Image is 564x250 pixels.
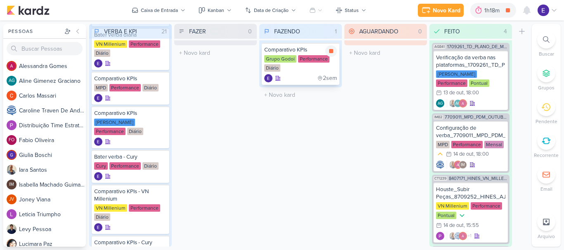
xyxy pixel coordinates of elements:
[449,176,508,181] span: 8407171_HINES_VN_MILLENNIUM_DESDOBRAMENTO_DE_PEÇAS_V1
[261,89,340,101] input: + Novo kard
[158,27,170,36] div: 21
[7,42,83,55] input: Buscar Pessoas
[19,195,86,204] div: J o n e y V i a n a
[317,74,337,82] div: último check-in há 2 semanas
[7,28,63,35] div: Pessoas
[438,102,443,106] p: AG
[436,124,505,139] div: Configuração de verba_7709011_MPD_PDM_OUTUBRO
[449,99,457,107] img: Iara Santos
[458,211,466,220] div: Prioridade Baixa
[436,54,505,69] div: Verificação da verba nas plataformas_1709261_TD_PLANO_DE_MIDIA_NOVEMBRO+DEZEMBRO
[539,50,554,58] p: Buscar
[7,135,17,145] div: Fabio Oliveira
[436,150,444,158] div: Prioridade Média
[19,240,86,248] div: L u c i m a r a P a z
[500,27,510,36] div: 4
[94,59,102,68] img: Eduardo Quaresma
[346,47,425,59] input: + Novo kard
[454,161,462,169] img: Alessandra Gomes
[142,84,159,91] div: Diário
[455,102,461,106] p: AG
[94,128,126,135] div: Performance
[453,152,474,157] div: 14 de out
[418,4,464,17] button: Novo Kard
[94,213,110,221] div: Diário
[447,232,472,240] div: Colaboradores: Iara Santos, Caroline Traven De Andrade, Alessandra Gomes, Isabella Machado Guimarães
[436,186,505,201] div: Houste_Subir Peças_8709252_HINES_AJUSTES_LOGO_PEÇAS_CARROSSEL
[94,138,102,146] div: Criador(a): Eduardo Quaresma
[94,239,167,246] div: Comparativo KPIs - Cury
[474,152,489,157] div: , 18:00
[298,55,329,63] div: Performance
[532,30,561,58] li: Ctrl + F
[94,188,167,203] div: Comparativo KPIs - VN Millenium
[94,94,102,102] div: Criador(a): Eduardo Quaresma
[7,61,17,71] img: Alessandra Gomes
[129,204,160,212] div: Performance
[436,99,444,107] div: Criador(a): Aline Gimenez Graciano
[436,161,444,169] img: Caroline Traven De Andrade
[142,162,159,170] div: Diário
[454,99,462,107] div: Aline Gimenez Graciano
[436,232,444,240] img: Distribuição Time Estratégico
[129,40,160,48] div: Performance
[323,75,337,81] span: 2sem
[19,77,86,85] div: A l i n e G i m e n e z G r a c i a n o
[7,76,17,86] div: Aline Gimenez Graciano
[447,99,467,107] div: Colaboradores: Iara Santos, Aline Gimenez Graciano, Alessandra Gomes
[94,162,108,170] div: Cury
[449,232,457,240] img: Iara Santos
[436,141,450,148] div: MPD
[447,161,467,169] div: Colaboradores: Iara Santos, Alessandra Gomes, Isabella Machado Guimarães
[94,59,102,68] div: Criador(a): Eduardo Quaresma
[436,212,456,219] div: Pontual
[127,128,143,135] div: Diário
[176,47,255,59] input: + Novo kard
[19,62,86,70] div: A l e s s a n d r a G o m e s
[464,223,479,228] div: , 15:55
[94,84,108,91] div: MPD
[325,45,337,57] div: Parar relógio
[19,91,86,100] div: C a r l o s M a s s a r i
[94,172,102,180] img: Eduardo Quaresma
[467,233,472,239] span: +1
[538,233,555,240] p: Arquivo
[19,210,86,219] div: L e t i c i a T r i u m p h o
[94,110,167,117] div: Comparativo KPIs
[538,84,555,91] p: Grupos
[436,99,444,107] div: Aline Gimenez Graciano
[94,138,102,146] img: Eduardo Quaresma
[7,5,50,15] img: kardz.app
[9,197,14,202] p: JV
[19,166,86,174] div: I a r a S a n t o s
[94,119,135,126] div: [PERSON_NAME]
[459,161,467,169] div: Isabella Machado Guimarães
[434,115,443,119] span: IM82
[19,136,86,145] div: F a b i o O l i v e i r a
[464,90,479,96] div: , 18:00
[94,204,127,212] div: VN Millenium
[19,106,86,115] div: C a r o l i n e T r a v e n D e A n d r a d e
[436,202,469,210] div: VN Millenium
[7,209,17,219] img: Leticia Triumpho
[9,138,14,143] p: FO
[94,223,102,231] img: Eduardo Quaresma
[332,27,340,36] div: 1
[538,5,549,16] img: Eduardo Quaresma
[459,99,467,107] img: Alessandra Gomes
[7,194,17,204] div: Joney Viana
[443,223,464,228] div: 14 de out
[7,105,17,115] img: Caroline Traven De Andrade
[19,225,86,234] div: L e v y P e s s o a
[19,180,86,189] div: I s a b e l l a M a c h a d o G u i m a r ã e s
[245,27,255,36] div: 0
[264,74,273,82] img: Eduardo Quaresma
[436,79,467,87] div: Performance
[471,202,502,210] div: Performance
[19,121,86,130] div: D i s t r i b u i ç ã o T i m e E s t r a t é g i c o
[109,162,141,170] div: Performance
[94,223,102,231] div: Criador(a): Eduardo Quaresma
[264,64,280,72] div: Diário
[7,239,17,249] img: Lucimara Paz
[436,161,444,169] div: Criador(a): Caroline Traven De Andrade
